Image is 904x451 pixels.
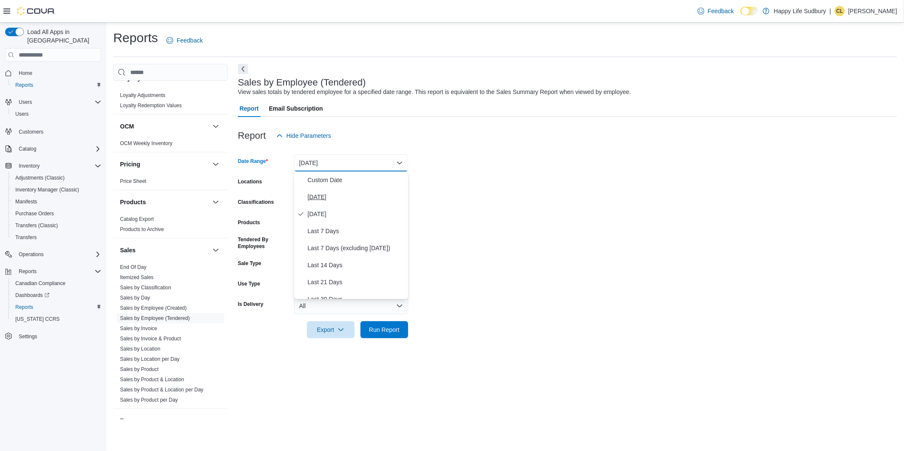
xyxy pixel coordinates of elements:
button: Operations [2,248,105,260]
nav: Complex example [5,63,101,365]
button: Taxes [211,416,221,426]
button: Inventory Manager (Classic) [9,184,105,196]
h3: Report [238,131,266,141]
span: Canadian Compliance [15,280,66,287]
span: Last 14 Days [308,260,405,270]
span: Inventory [15,161,101,171]
button: Operations [15,249,47,260]
button: Purchase Orders [9,208,105,220]
a: Canadian Compliance [12,278,69,288]
span: End Of Day [120,264,146,271]
a: Purchase Orders [12,208,57,219]
a: Reports [12,302,37,312]
span: Operations [19,251,44,258]
span: Sales by Location per Day [120,356,180,363]
span: Sales by Day [120,294,150,301]
a: Products to Archive [120,226,164,232]
span: Transfers (Classic) [12,220,101,231]
a: Loyalty Redemption Values [120,103,182,108]
button: Products [211,197,221,207]
span: Transfers [12,232,101,243]
a: Adjustments (Classic) [12,173,68,183]
button: Run Report [360,321,408,338]
h3: Pricing [120,160,140,168]
a: End Of Day [120,264,146,270]
span: Sales by Employee (Tendered) [120,315,190,322]
button: Catalog [15,144,40,154]
span: Email Subscription [269,100,323,117]
span: Loyalty Redemption Values [120,102,182,109]
button: Users [2,96,105,108]
span: [DATE] [308,209,405,219]
button: Users [15,97,35,107]
span: Reports [12,302,101,312]
span: Operations [15,249,101,260]
span: Feedback [177,36,203,45]
span: [US_STATE] CCRS [15,316,60,323]
label: Date Range [238,158,268,165]
span: Sales by Classification [120,284,171,291]
div: Select listbox [294,171,408,299]
button: Products [120,198,209,206]
a: Home [15,68,36,78]
h1: Reports [113,29,158,46]
label: Use Type [238,280,260,287]
span: Run Report [369,325,400,334]
a: Dashboards [12,290,53,300]
a: Price Sheet [120,178,146,184]
a: Customers [15,127,47,137]
div: Loyalty [113,90,228,114]
span: Sales by Invoice [120,325,157,332]
button: Canadian Compliance [9,277,105,289]
span: Users [12,109,101,119]
span: Sales by Product per Day [120,397,178,403]
button: Adjustments (Classic) [9,172,105,184]
span: Users [15,97,101,107]
div: OCM [113,138,228,152]
button: Export [307,321,355,338]
button: Inventory [15,161,43,171]
a: Transfers [12,232,40,243]
span: Reports [15,266,101,277]
label: Classifications [238,199,274,206]
span: Sales by Product & Location [120,376,184,383]
span: Custom Date [308,175,405,185]
button: Customers [2,125,105,137]
span: Customers [15,126,101,137]
span: Price Sheet [120,178,146,185]
a: Sales by Location [120,346,160,352]
div: Pricing [113,176,228,190]
button: Manifests [9,196,105,208]
span: Transfers [15,234,37,241]
a: Transfers (Classic) [12,220,61,231]
span: Users [19,99,32,106]
a: Sales by Day [120,295,150,301]
span: Reports [19,268,37,275]
a: Sales by Invoice [120,325,157,331]
button: Reports [9,79,105,91]
span: Last 30 Days [308,294,405,304]
span: Sales by Location [120,345,160,352]
button: OCM [211,121,221,131]
span: Canadian Compliance [12,278,101,288]
a: Sales by Product per Day [120,397,178,403]
span: Settings [19,333,37,340]
button: Reports [15,266,40,277]
button: All [294,297,408,314]
span: Manifests [12,197,101,207]
span: CL [836,6,843,16]
span: [DATE] [308,192,405,202]
button: Pricing [120,160,209,168]
span: Catalog [15,144,101,154]
span: Dashboards [12,290,101,300]
label: Locations [238,178,262,185]
span: Last 21 Days [308,277,405,287]
button: Next [238,64,248,74]
button: Catalog [2,143,105,155]
span: Last 7 Days (excluding [DATE]) [308,243,405,253]
span: Reports [15,82,33,88]
span: Adjustments (Classic) [12,173,101,183]
span: Sales by Invoice & Product [120,335,181,342]
h3: Products [120,198,146,206]
span: Sales by Product & Location per Day [120,386,203,393]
